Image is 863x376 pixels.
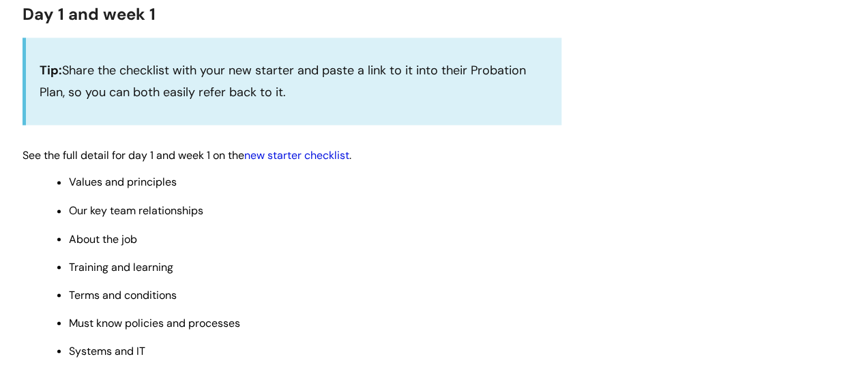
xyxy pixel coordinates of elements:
[40,59,548,104] p: Share the checklist with your new starter and paste a link to it into their Probation Plan, so yo...
[244,148,349,162] a: new starter checklist
[40,62,62,78] strong: Tip:
[69,287,177,302] span: Terms and conditions
[69,175,177,189] span: Values and principles
[69,231,137,246] span: About the job
[23,148,351,162] span: See the full detail for day 1 and week 1 on the .
[69,315,240,330] span: Must know policies and processes
[69,259,173,274] span: Training and learning
[69,343,145,358] span: Systems and IT
[23,3,156,25] span: Day 1 and week 1
[69,203,203,218] span: Our key team relationships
